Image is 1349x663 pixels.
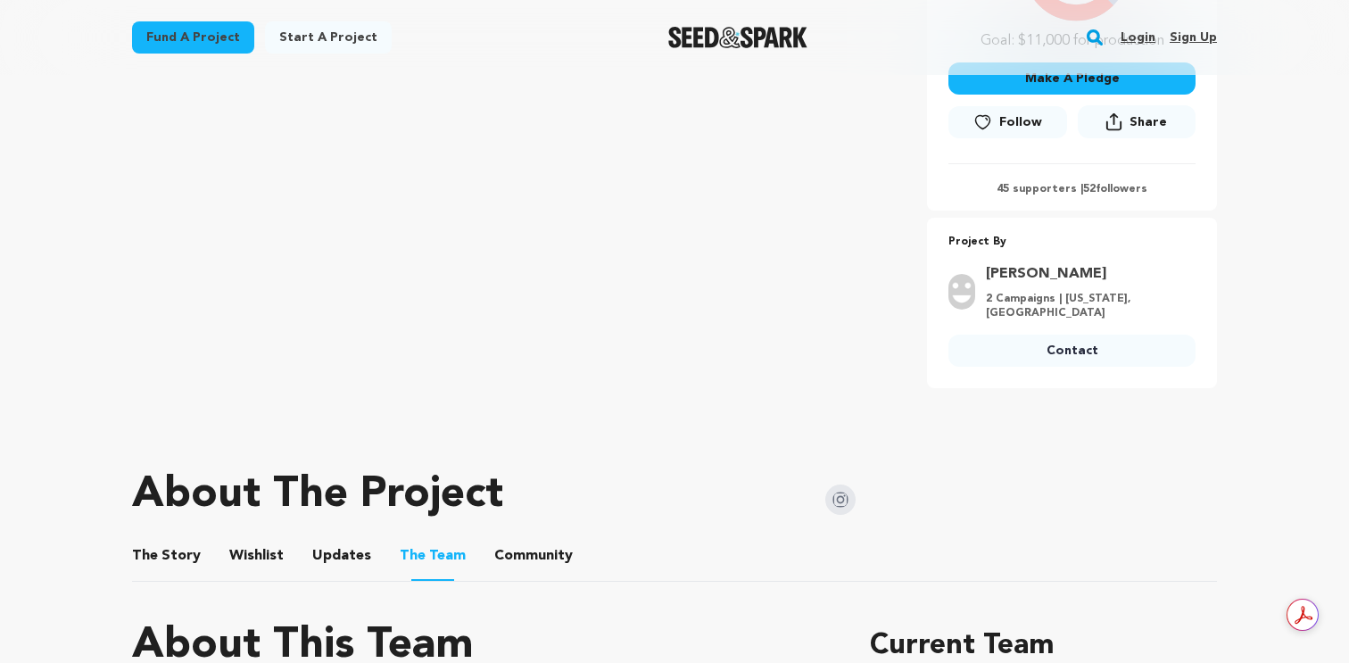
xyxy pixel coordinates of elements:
p: Project By [948,232,1196,253]
span: The [132,545,158,567]
span: The [400,545,426,567]
span: Updates [312,545,371,567]
img: Seed&Spark Logo Dark Mode [668,27,808,48]
img: Seed&Spark Instagram Icon [825,485,856,515]
a: Sign up [1170,23,1217,52]
span: Follow [999,113,1042,131]
button: Make A Pledge [948,62,1196,95]
p: 45 supporters | followers [948,182,1196,196]
a: Start a project [265,21,392,54]
span: Wishlist [229,545,284,567]
h1: About The Project [132,474,503,517]
span: Share [1130,113,1167,131]
p: 2 Campaigns | [US_STATE], [GEOGRAPHIC_DATA] [986,292,1185,320]
button: Share [1078,105,1196,138]
span: 52 [1083,184,1096,195]
a: Seed&Spark Homepage [668,27,808,48]
a: Follow [948,106,1066,138]
span: Community [494,545,573,567]
a: Contact [948,335,1196,367]
span: Share [1078,105,1196,145]
span: Story [132,545,201,567]
span: Team [400,545,466,567]
a: Fund a project [132,21,254,54]
img: user.png [948,274,975,310]
a: Login [1121,23,1155,52]
a: Goto Kaia Chapman profile [986,263,1185,285]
